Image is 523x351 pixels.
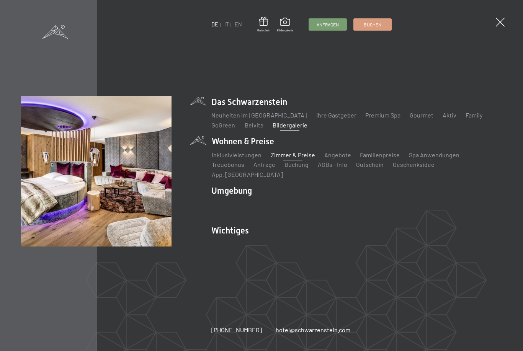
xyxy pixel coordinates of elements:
a: Bildergalerie [277,18,293,32]
a: Spa Anwendungen [409,151,459,158]
a: Buchung [284,161,308,168]
span: [PHONE_NUMBER] [211,326,262,333]
span: Buchen [364,21,381,28]
a: Bildergalerie [272,121,307,129]
a: Buchen [354,19,391,30]
a: Familienpreise [360,151,400,158]
a: Premium Spa [365,111,400,119]
a: Treuebonus [211,161,244,168]
a: Gutschein [356,161,384,168]
a: Geschenksidee [393,161,435,168]
a: Neuheiten im [GEOGRAPHIC_DATA] [211,111,307,119]
a: Belvita [244,121,263,129]
a: Anfragen [309,19,346,30]
span: Gutschein [257,28,270,33]
a: Family [466,111,482,119]
a: Gourmet [410,111,433,119]
a: AGBs - Info [317,161,347,168]
a: DE [211,21,218,28]
a: GoGreen [211,121,235,129]
a: Angebote [324,151,351,158]
a: Aktiv [443,111,456,119]
a: Inklusivleistungen [211,151,261,158]
a: IT [224,21,229,28]
a: EN [234,21,242,28]
a: App. [GEOGRAPHIC_DATA] [211,171,283,178]
span: Bildergalerie [277,28,293,33]
a: Anfrage [253,161,275,168]
span: Anfragen [317,21,339,28]
a: Ihre Gastgeber [316,111,356,119]
a: hotel@schwarzenstein.com [275,326,350,334]
a: Gutschein [257,17,270,33]
a: [PHONE_NUMBER] [211,326,262,334]
a: Zimmer & Preise [270,151,315,158]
